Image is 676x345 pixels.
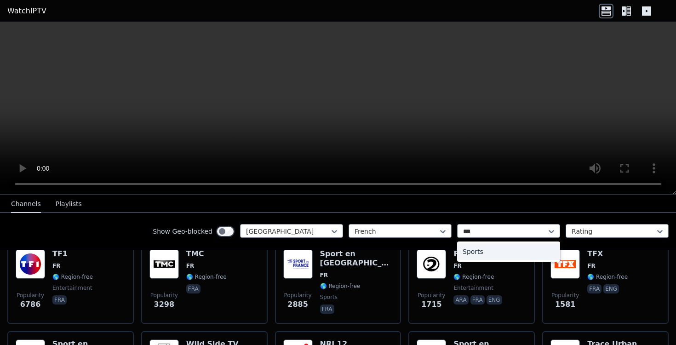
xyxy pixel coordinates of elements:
label: Show Geo-blocked [153,227,212,236]
p: fra [587,284,602,293]
img: Sport en France [283,249,313,279]
span: 2885 [287,299,308,310]
button: Playlists [56,195,82,213]
span: Popularity [17,292,44,299]
span: 1715 [421,299,442,310]
h6: TF1 [52,249,93,259]
p: ara [453,295,468,305]
span: FR [186,262,194,270]
p: fra [470,295,485,305]
a: WatchIPTV [7,6,46,17]
span: 3298 [154,299,175,310]
h6: TFX [587,249,628,259]
h6: TMC [186,249,227,259]
h6: Sport en [GEOGRAPHIC_DATA] [320,249,393,268]
h6: FX 2 [453,249,504,259]
p: fra [186,284,201,293]
span: 🌎 Region-free [186,273,227,281]
span: Popularity [551,292,579,299]
span: 🌎 Region-free [453,273,494,281]
img: TFX [550,249,580,279]
span: 🌎 Region-free [52,273,93,281]
span: 🌎 Region-free [587,273,628,281]
span: entertainment [453,284,493,292]
span: FR [320,271,328,279]
span: FR [587,262,595,270]
span: Popularity [284,292,312,299]
p: fra [52,295,67,305]
img: FX 2 [417,249,446,279]
span: Popularity [150,292,178,299]
div: Sports [457,243,560,260]
p: eng [487,295,502,305]
img: TMC [149,249,179,279]
span: Popularity [418,292,445,299]
span: 1581 [555,299,576,310]
p: eng [603,284,619,293]
span: FR [52,262,60,270]
button: Channels [11,195,41,213]
span: 🌎 Region-free [320,282,361,290]
img: TF1 [16,249,45,279]
span: FR [453,262,461,270]
span: entertainment [52,284,92,292]
span: 6786 [20,299,41,310]
span: sports [320,293,338,301]
p: fra [320,305,334,314]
